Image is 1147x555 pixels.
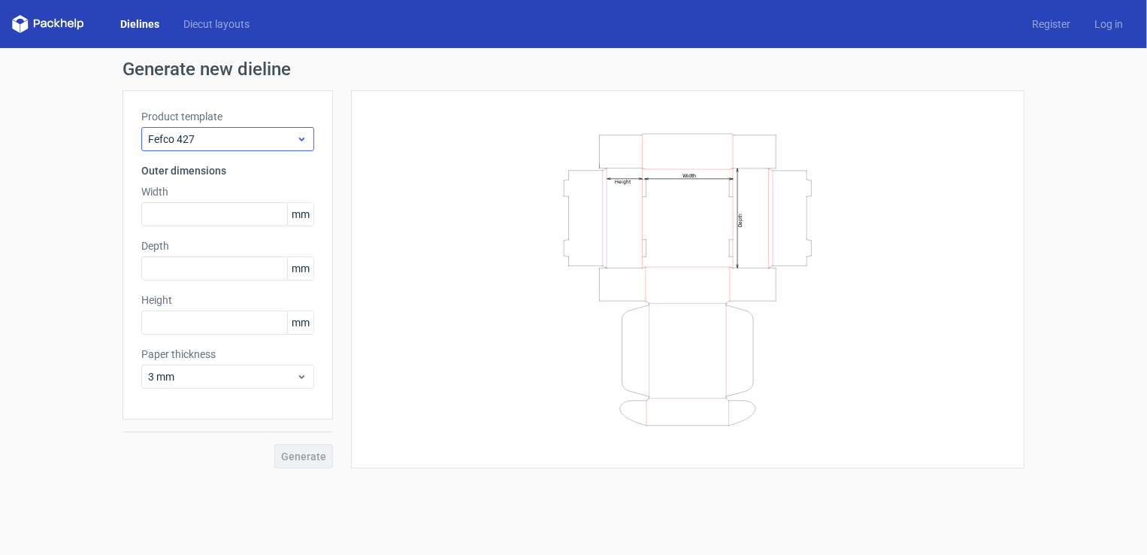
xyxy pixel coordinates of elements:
label: Height [141,293,314,308]
h3: Outer dimensions [141,163,314,178]
a: Log in [1082,17,1135,32]
h1: Generate new dieline [123,60,1024,78]
span: 3 mm [148,369,296,384]
span: mm [287,203,313,226]
label: Width [141,184,314,199]
label: Depth [141,238,314,253]
a: Diecut layouts [171,17,262,32]
span: Fefco 427 [148,132,296,147]
label: Paper thickness [141,347,314,362]
span: mm [287,257,313,280]
label: Product template [141,109,314,124]
text: Depth [737,213,743,226]
a: Register [1020,17,1082,32]
text: Height [615,178,631,184]
span: mm [287,311,313,334]
text: Width [682,171,697,178]
a: Dielines [108,17,171,32]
